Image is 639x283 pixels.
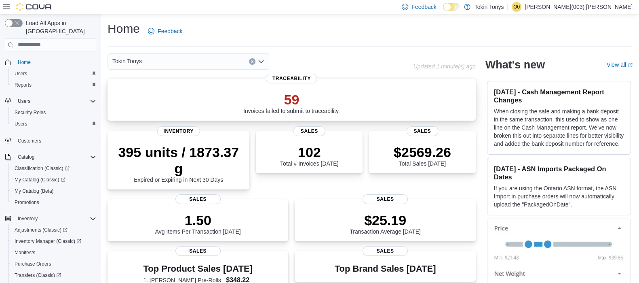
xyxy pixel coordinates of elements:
[15,227,67,233] span: Adjustments (Classic)
[525,2,633,12] p: [PERSON_NAME](003) [PERSON_NAME]
[8,68,99,79] button: Users
[18,138,41,144] span: Customers
[15,214,41,223] button: Inventory
[494,165,624,181] h3: [DATE] - ASN Imports Packaged On Dates
[15,165,70,172] span: Classification (Classic)
[8,79,99,91] button: Reports
[8,118,99,130] button: Users
[11,198,42,207] a: Promotions
[15,96,34,106] button: Users
[23,19,96,35] span: Load All Apps in [GEOGRAPHIC_DATA]
[18,215,38,222] span: Inventory
[15,57,96,67] span: Home
[280,144,338,167] div: Total # Invoices [DATE]
[155,212,241,228] p: 1.50
[8,258,99,270] button: Purchase Orders
[11,236,84,246] a: Inventory Manager (Classic)
[15,57,34,67] a: Home
[114,144,243,183] div: Expired or Expiring in Next 30 Days
[406,126,438,136] span: Sales
[11,236,96,246] span: Inventory Manager (Classic)
[2,96,99,107] button: Users
[8,224,99,236] a: Adjustments (Classic)
[8,107,99,118] button: Security Roles
[11,164,96,173] span: Classification (Classic)
[15,238,81,245] span: Inventory Manager (Classic)
[155,212,241,235] div: Avg Items Per Transaction [DATE]
[8,270,99,281] a: Transfers (Classic)
[363,194,408,204] span: Sales
[475,2,504,12] p: Tokin Tonys
[15,70,27,77] span: Users
[394,144,451,167] div: Total Sales [DATE]
[494,88,624,104] h3: [DATE] - Cash Management Report Changes
[2,151,99,163] button: Catalog
[293,126,325,136] span: Sales
[8,247,99,258] button: Manifests
[11,198,96,207] span: Promotions
[513,2,520,12] span: O0
[11,119,30,129] a: Users
[413,63,476,70] p: Updated 1 minute(s) ago
[8,174,99,185] a: My Catalog (Classic)
[11,108,96,117] span: Security Roles
[15,152,96,162] span: Catalog
[507,2,509,12] p: |
[143,264,253,274] h3: Top Product Sales [DATE]
[15,82,32,88] span: Reports
[15,152,38,162] button: Catalog
[11,225,96,235] span: Adjustments (Classic)
[11,259,96,269] span: Purchase Orders
[394,144,451,160] p: $2569.26
[512,2,521,12] div: Omar(003) Nunez
[249,58,255,65] button: Clear input
[485,58,545,71] h2: What's new
[243,91,340,114] div: Invoices failed to submit to traceability.
[280,144,338,160] p: 102
[15,135,96,145] span: Customers
[628,63,633,68] svg: External link
[11,69,30,79] a: Users
[11,186,96,196] span: My Catalog (Beta)
[2,56,99,68] button: Home
[15,188,54,194] span: My Catalog (Beta)
[243,91,340,108] p: 59
[8,236,99,247] a: Inventory Manager (Classic)
[11,259,55,269] a: Purchase Orders
[11,186,57,196] a: My Catalog (Beta)
[8,185,99,197] button: My Catalog (Beta)
[494,107,624,148] p: When closing the safe and making a bank deposit in the same transaction, this used to show as one...
[363,246,408,256] span: Sales
[258,58,264,65] button: Open list of options
[175,194,221,204] span: Sales
[16,3,53,11] img: Cova
[266,74,317,83] span: Traceability
[8,163,99,174] a: Classification (Classic)
[11,69,96,79] span: Users
[11,270,96,280] span: Transfers (Classic)
[350,212,421,235] div: Transaction Average [DATE]
[15,121,27,127] span: Users
[11,248,38,257] a: Manifests
[11,175,96,185] span: My Catalog (Classic)
[11,175,69,185] a: My Catalog (Classic)
[158,27,182,35] span: Feedback
[8,197,99,208] button: Promotions
[15,249,35,256] span: Manifests
[108,21,140,37] h1: Home
[11,225,71,235] a: Adjustments (Classic)
[15,109,46,116] span: Security Roles
[494,184,624,209] p: If you are using the Ontario ASN format, the ASN Import in purchase orders will now automatically...
[443,3,460,11] input: Dark Mode
[11,164,73,173] a: Classification (Classic)
[114,144,243,177] p: 395 units / 1873.37 g
[15,261,51,267] span: Purchase Orders
[15,136,44,146] a: Customers
[18,98,30,104] span: Users
[335,264,436,274] h3: Top Brand Sales [DATE]
[607,62,633,68] a: View allExternal link
[15,96,96,106] span: Users
[15,272,61,279] span: Transfers (Classic)
[11,80,96,90] span: Reports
